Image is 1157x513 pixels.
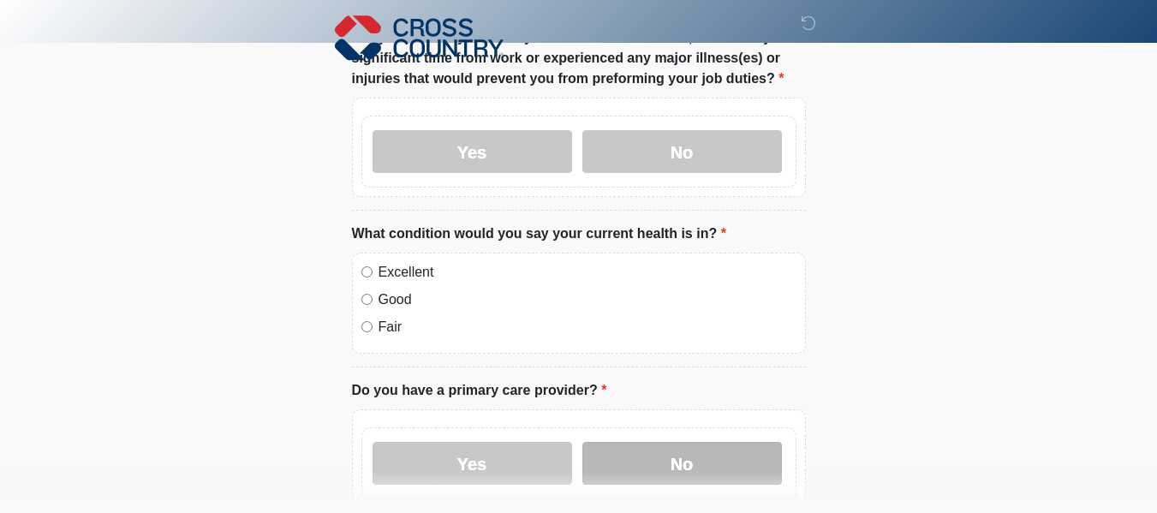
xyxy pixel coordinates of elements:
input: Excellent [361,266,373,277]
label: Excellent [379,262,796,283]
input: Fair [361,321,373,332]
label: Yes [373,442,572,485]
label: Fair [379,317,796,337]
input: Good [361,294,373,305]
label: Good [379,289,796,310]
label: No [582,442,782,485]
label: Do you have a primary care provider? [352,380,607,401]
img: Cross Country Logo [335,13,504,63]
label: Yes [373,130,572,173]
label: No [582,130,782,173]
label: What condition would you say your current health is in? [352,224,726,244]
